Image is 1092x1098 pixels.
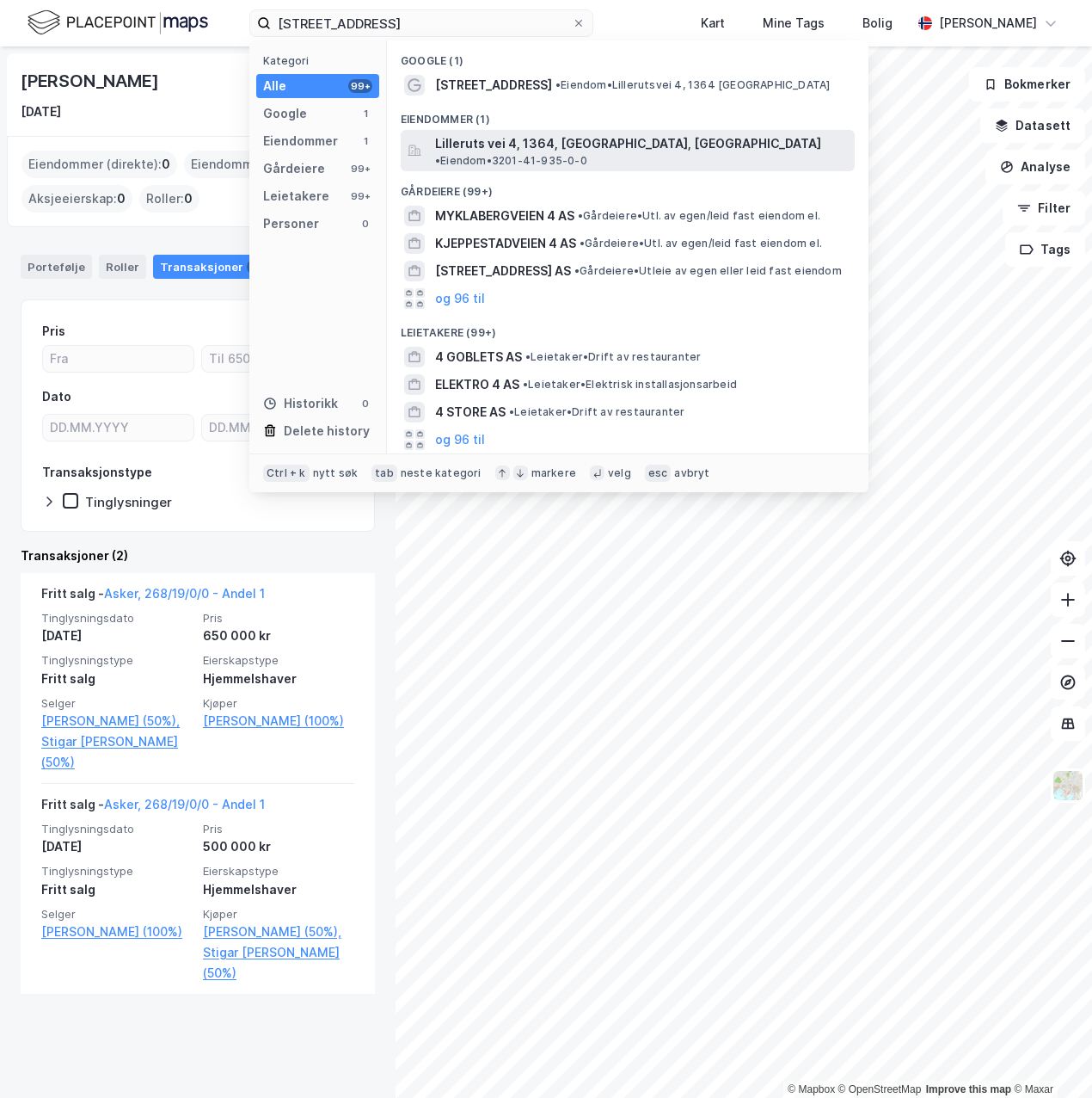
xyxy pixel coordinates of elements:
span: Gårdeiere • Utleie av egen eller leid fast eiendom [574,264,842,278]
span: • [574,264,580,277]
div: Eiendommer (Indirekte) : [184,151,350,178]
div: [DATE] [41,626,193,646]
span: Tinglysningstype [41,864,193,879]
span: Tinglysningstype [41,653,193,668]
div: Delete history [284,421,370,441]
div: neste kategori [401,466,482,480]
div: Gårdeiere [263,158,325,179]
span: Gårdeiere • Utl. av egen/leid fast eiendom el. [580,237,822,250]
div: tab [371,465,397,482]
div: Eiendommer (1) [387,99,868,130]
div: Hjemmelshaver [203,879,354,900]
span: 0 [162,154,170,175]
div: Aksjeeierskap : [21,185,132,213]
div: Historikk [263,393,338,414]
img: logo.f888ab2527a4732fd821a326f86c7f29.svg [28,8,208,38]
div: Transaksjoner [153,255,271,279]
div: 1 [359,107,372,120]
div: Leietakere (99+) [387,312,868,343]
div: [PERSON_NAME] [21,67,162,95]
button: Tags [1005,232,1085,267]
span: • [435,154,440,167]
div: Gårdeiere (99+) [387,171,868,202]
span: MYKLABERGVEIEN 4 AS [435,206,574,226]
span: Selger [41,696,193,711]
a: Asker, 268/19/0/0 - Andel 1 [104,586,265,601]
div: Pris [42,321,65,342]
div: 1 [359,134,372,148]
a: Asker, 268/19/0/0 - Andel 1 [104,797,265,811]
div: [DATE] [41,836,193,857]
span: Lilleruts vei 4, 1364, [GEOGRAPHIC_DATA], [GEOGRAPHIC_DATA] [435,133,821,154]
input: Fra [43,346,193,372]
div: markere [531,466,576,480]
a: Stigar [PERSON_NAME] (50%) [203,942,354,984]
span: [STREET_ADDRESS] AS [435,261,571,281]
div: Roller : [139,185,199,213]
span: Eiendom • 3201-41-935-0-0 [435,154,587,168]
iframe: Chat Widget [1006,1015,1092,1098]
span: Tinglysningsdato [41,611,193,626]
a: Improve this map [926,1083,1011,1095]
button: Bokmerker [969,67,1085,102]
a: [PERSON_NAME] (100%) [41,922,193,942]
span: • [523,378,528,391]
div: Alle [263,76,286,96]
button: Filter [1003,191,1085,225]
span: • [578,209,583,222]
span: Tinglysningsdato [41,822,193,836]
a: [PERSON_NAME] (50%), [41,711,193,731]
div: [DATE] [21,102,61,122]
div: Fritt salg - [41,583,265,611]
a: [PERSON_NAME] (100%) [203,711,354,731]
div: Fritt salg [41,669,193,689]
div: 500 000 kr [203,836,354,857]
span: Eiendom • Lillerutsvei 4, 1364 [GEOGRAPHIC_DATA] [555,78,830,92]
button: og 96 til [435,288,485,309]
span: 0 [184,188,193,209]
div: 0 [359,217,372,231]
span: • [509,405,514,418]
div: 99+ [348,79,372,93]
span: • [555,78,561,91]
span: Eierskapstype [203,864,354,879]
div: Personer [263,213,319,234]
span: ELEKTRO 4 AS [435,374,519,395]
div: Fritt salg [41,879,193,900]
span: Leietaker • Drift av restauranter [525,350,701,364]
input: DD.MM.YYYY [43,415,193,441]
div: velg [608,466,631,480]
span: • [580,237,585,250]
button: Datasett [980,108,1085,143]
a: Mapbox [788,1083,835,1095]
div: Tinglysninger [85,494,172,510]
input: DD.MM.YYYY [202,415,353,441]
div: 0 [359,397,372,410]
span: Pris [203,611,354,626]
span: Kjøper [203,907,354,922]
a: OpenStreetMap [838,1083,922,1095]
div: Leietakere [263,186,329,207]
div: esc [645,465,672,482]
div: Mine Tags [763,13,825,34]
span: Leietaker • Drift av restauranter [509,405,684,419]
div: Portefølje [21,255,92,279]
div: Dato [42,386,71,407]
span: [STREET_ADDRESS] [435,75,552,96]
div: nytt søk [313,466,359,480]
div: 99+ [348,189,372,203]
button: Analyse [985,150,1085,184]
div: Google (1) [387,40,868,71]
span: Selger [41,907,193,922]
span: Pris [203,822,354,836]
div: Eiendommer (direkte) : [21,151,177,178]
div: Ctrl + k [263,465,310,482]
span: KJEPPESTADVEIEN 4 AS [435,233,576,254]
div: 2 [247,258,264,275]
input: Til 650000 [202,346,353,372]
span: Leietaker • Elektrisk installasjonsarbeid [523,378,737,392]
div: Kategori [263,54,379,67]
div: 99+ [348,162,372,176]
div: Eiendommer [263,131,338,151]
span: 4 GOBLETS AS [435,347,522,367]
